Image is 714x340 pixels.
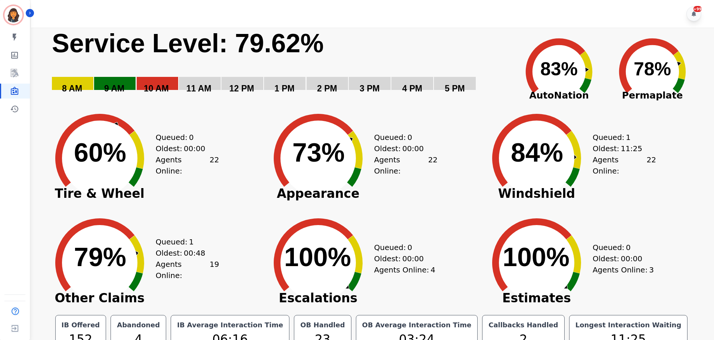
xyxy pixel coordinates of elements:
div: Oldest: [156,247,212,259]
svg: Service Level: 0% [51,28,511,104]
span: 1 [189,236,194,247]
text: 100% [284,243,351,272]
text: 1 PM [274,84,295,93]
text: 12 PM [229,84,254,93]
span: 4 [431,264,435,275]
span: 00:00 [621,253,642,264]
span: AutoNation [512,88,606,103]
text: Service Level: 79.62% [52,29,324,58]
div: IB Average Interaction Time [176,320,285,330]
span: Permaplate [606,88,699,103]
span: Estimates [481,294,593,302]
span: 00:00 [402,143,424,154]
div: Abandoned [115,320,161,330]
span: 00:00 [184,143,205,154]
div: Oldest: [374,253,430,264]
text: 2 PM [317,84,337,93]
div: Agents Online: [156,154,219,177]
div: Queued: [156,132,212,143]
text: 8 AM [62,84,82,93]
span: 19 [209,259,219,281]
text: 9 AM [104,84,124,93]
span: Windshield [481,190,593,197]
span: 0 [407,132,412,143]
span: Other Claims [44,294,156,302]
img: Bordered avatar [4,6,22,24]
span: Tire & Wheel [44,190,156,197]
div: Longest Interaction Waiting [574,320,683,330]
text: 83% [540,59,578,79]
div: +99 [693,6,702,12]
span: 3 [649,264,654,275]
div: Queued: [593,132,649,143]
div: IB Offered [60,320,102,330]
text: 73% [292,138,345,167]
span: 1 [626,132,631,143]
span: Escalations [262,294,374,302]
text: 10 AM [144,84,169,93]
span: 0 [189,132,194,143]
text: 78% [634,59,671,79]
span: 00:00 [402,253,424,264]
div: Agents Online: [156,259,219,281]
text: 79% [74,243,126,272]
span: 0 [626,242,631,253]
div: OB Handled [299,320,346,330]
text: 100% [503,243,569,272]
div: Callbacks Handled [487,320,560,330]
div: Queued: [374,242,430,253]
span: 22 [428,154,437,177]
div: Agents Online: [374,264,438,275]
div: OB Average Interaction Time [361,320,473,330]
div: Oldest: [593,143,649,154]
text: 84% [511,138,563,167]
text: 60% [74,138,126,167]
span: 11:25 [621,143,642,154]
text: 4 PM [402,84,422,93]
span: Appearance [262,190,374,197]
text: 3 PM [360,84,380,93]
div: Agents Online: [593,264,656,275]
text: 11 AM [186,84,211,93]
div: Queued: [374,132,430,143]
div: Oldest: [156,143,212,154]
div: Queued: [156,236,212,247]
div: Queued: [593,242,649,253]
span: 22 [646,154,656,177]
text: 5 PM [445,84,465,93]
span: 00:48 [184,247,205,259]
div: Oldest: [374,143,430,154]
span: 0 [407,242,412,253]
div: Oldest: [593,253,649,264]
span: 22 [209,154,219,177]
div: Agents Online: [593,154,656,177]
div: Agents Online: [374,154,438,177]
